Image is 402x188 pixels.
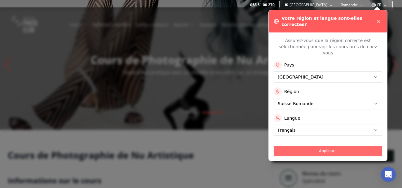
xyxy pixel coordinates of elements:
[284,88,299,95] label: Région
[281,15,375,28] h3: Votre région et langue sont-elles correctes?
[284,115,300,121] label: Langue
[274,146,382,156] button: Appliquer
[274,37,382,56] p: Assurez-vous que la région correcte est sélectionnée pour voir les cours près de chez vous
[284,62,294,68] label: Pays
[282,1,336,9] button: [GEOGRAPHIC_DATA]
[250,2,275,7] a: 058 51 00 270
[381,167,396,182] div: Open Intercom Messenger
[369,1,390,9] button: FR
[338,1,366,9] button: Romandie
